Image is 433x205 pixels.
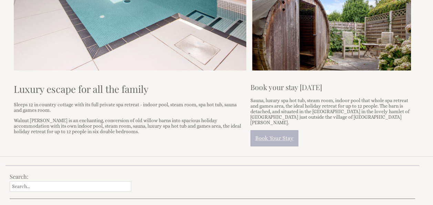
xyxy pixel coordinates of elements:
[10,181,131,192] input: Search...
[250,98,411,125] p: Sauna, luxury spa hot tub, steam room, indoor pool that whole spa retreat and games area, the ide...
[250,130,298,146] a: Book Your Stay
[14,82,242,95] h1: Luxury escape for all the family
[250,82,411,92] h2: Book your stay [DATE]
[10,173,131,180] h3: Search:
[14,102,242,113] p: Sleeps 12 in country cottage with its full private spa retreat - indoor pool, steam room, spa hot...
[14,118,242,134] p: Walnut [PERSON_NAME] is an enchanting, conversion of old willow barns into spacious holiday accom...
